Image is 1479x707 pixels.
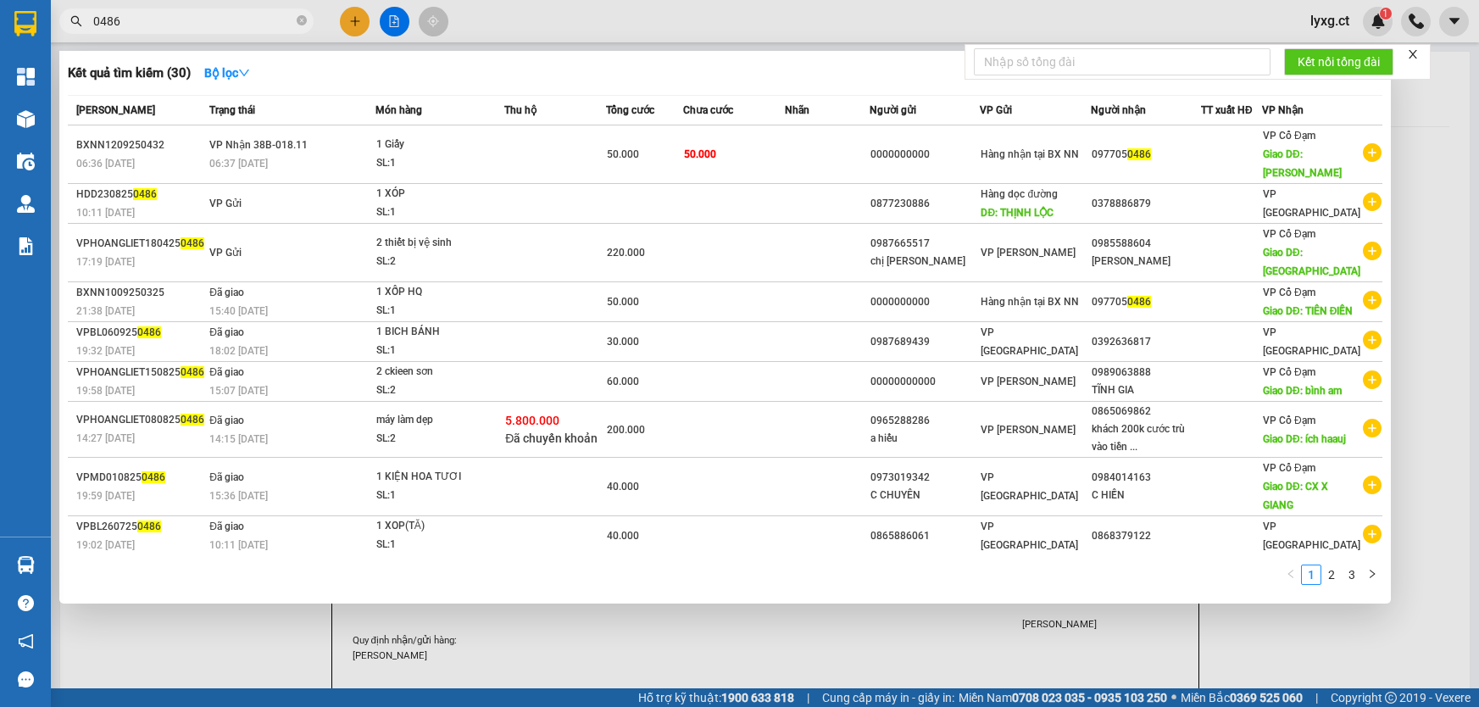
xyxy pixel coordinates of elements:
[209,287,244,298] span: Đã giao
[204,66,250,80] strong: Bộ lọc
[1092,487,1200,504] div: C HIỀN
[607,247,645,259] span: 220.000
[870,373,979,391] div: 00000000000
[1281,565,1301,585] button: left
[209,198,242,209] span: VP Gửi
[209,539,268,551] span: 10:11 [DATE]
[1092,333,1200,351] div: 0392636817
[981,521,1078,551] span: VP [GEOGRAPHIC_DATA]
[376,154,503,173] div: SL: 1
[1127,148,1151,160] span: 0486
[981,296,1079,308] span: Hàng nhận tại BX NN
[505,414,559,427] span: 5.800.000
[238,67,250,79] span: down
[870,333,979,351] div: 0987689439
[376,234,503,253] div: 2 thiết bị vệ sinh
[209,158,268,170] span: 06:37 [DATE]
[870,527,979,545] div: 0865886061
[607,296,639,308] span: 50.000
[1363,291,1382,309] span: plus-circle
[1263,188,1360,219] span: VP [GEOGRAPHIC_DATA]
[1092,420,1200,456] div: khách 200k cước trù vào tiền ...
[870,293,979,311] div: 0000000000
[1301,565,1321,585] li: 1
[1092,253,1200,270] div: [PERSON_NAME]
[76,207,135,219] span: 10:11 [DATE]
[1286,569,1296,579] span: left
[1263,305,1353,317] span: Giao DĐ: TIÊN ĐIỀN
[376,411,503,430] div: máy làm dẹp
[1262,104,1304,116] span: VP Nhận
[1092,403,1200,420] div: 0865069862
[17,153,35,170] img: warehouse-icon
[76,284,204,302] div: BXNN1009250325
[981,471,1078,502] span: VP [GEOGRAPHIC_DATA]
[76,469,204,487] div: VPMD010825
[376,363,503,381] div: 2 ckieen sơn
[1092,469,1200,487] div: 0984014163
[76,411,204,429] div: VPHOANGLIET080825
[70,15,82,27] span: search
[76,235,204,253] div: VPHOANGLIET180425
[1127,296,1151,308] span: 0486
[209,104,255,116] span: Trạng thái
[981,376,1076,387] span: VP [PERSON_NAME]
[209,490,268,502] span: 15:36 [DATE]
[1362,565,1382,585] li: Next Page
[376,430,503,448] div: SL: 2
[376,283,503,302] div: 1 XỐP HQ
[1092,381,1200,399] div: TĨNH GIA
[209,247,242,259] span: VP Gửi
[1092,293,1200,311] div: 097705
[1092,364,1200,381] div: 0989063888
[981,247,1076,259] span: VP [PERSON_NAME]
[870,487,979,504] div: C CHUYÊN
[1263,287,1315,298] span: VP Cổ Đạm
[376,323,503,342] div: 1 BICH BÁNH
[142,471,165,483] span: 0486
[1091,104,1146,116] span: Người nhận
[181,414,204,426] span: 0486
[376,468,503,487] div: 1 KIỆN HOA TƯƠI
[981,424,1076,436] span: VP [PERSON_NAME]
[76,305,135,317] span: 21:38 [DATE]
[1363,192,1382,211] span: plus-circle
[1263,385,1342,397] span: Giao DĐ: bình am
[376,536,503,554] div: SL: 1
[1342,565,1362,585] li: 3
[17,110,35,128] img: warehouse-icon
[974,48,1270,75] input: Nhập số tổng đài
[76,186,204,203] div: HDD230825
[785,104,809,116] span: Nhãn
[76,432,135,444] span: 14:27 [DATE]
[376,203,503,222] div: SL: 1
[376,185,503,203] div: 1 XÓP
[1281,565,1301,585] li: Previous Page
[1263,415,1315,426] span: VP Cổ Đạm
[209,415,244,426] span: Đã giao
[68,64,191,82] h3: Kết quả tìm kiếm ( 30 )
[1363,419,1382,437] span: plus-circle
[981,188,1058,200] span: Hàng dọc đường
[76,518,204,536] div: VPBL260725
[181,366,204,378] span: 0486
[607,336,639,348] span: 30.000
[1092,235,1200,253] div: 0985588604
[606,104,654,116] span: Tổng cước
[76,385,135,397] span: 19:58 [DATE]
[76,104,155,116] span: [PERSON_NAME]
[981,207,1054,219] span: DĐ: THỊNH LỘC
[1201,104,1253,116] span: TT xuất HĐ
[133,188,157,200] span: 0486
[376,302,503,320] div: SL: 1
[76,345,135,357] span: 19:32 [DATE]
[870,469,979,487] div: 0973019342
[607,530,639,542] span: 40.000
[870,146,979,164] div: 0000000000
[376,342,503,360] div: SL: 1
[1092,527,1200,545] div: 0868379122
[1263,130,1315,142] span: VP Cổ Đạm
[209,326,244,338] span: Đã giao
[870,235,979,253] div: 0987665517
[76,324,204,342] div: VPBL060925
